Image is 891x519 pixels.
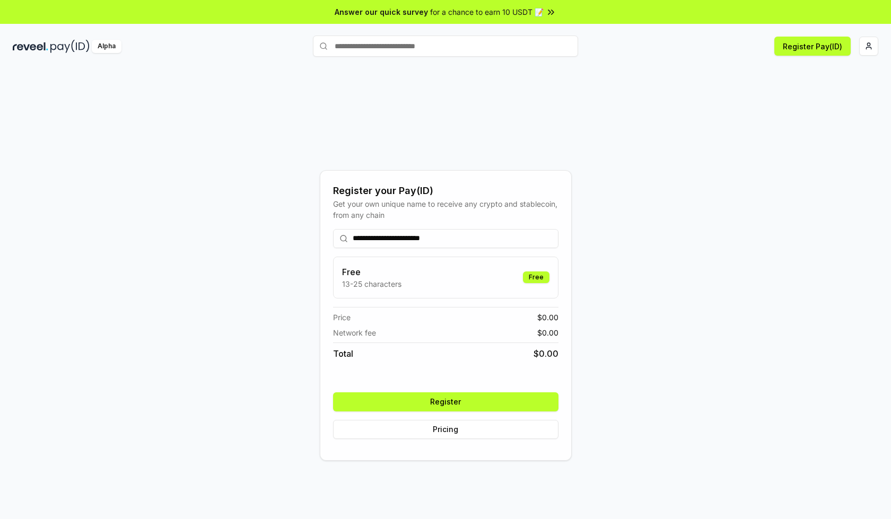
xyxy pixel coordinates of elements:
span: Network fee [333,327,376,338]
button: Register Pay(ID) [774,37,851,56]
span: for a chance to earn 10 USDT 📝 [430,6,544,17]
p: 13-25 characters [342,278,401,289]
div: Alpha [92,40,121,53]
span: $ 0.00 [537,312,558,323]
span: Price [333,312,351,323]
button: Register [333,392,558,411]
div: Free [523,271,549,283]
h3: Free [342,266,401,278]
div: Register your Pay(ID) [333,183,558,198]
img: reveel_dark [13,40,48,53]
span: $ 0.00 [534,347,558,360]
span: Answer our quick survey [335,6,428,17]
span: $ 0.00 [537,327,558,338]
span: Total [333,347,353,360]
div: Get your own unique name to receive any crypto and stablecoin, from any chain [333,198,558,221]
img: pay_id [50,40,90,53]
button: Pricing [333,420,558,439]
